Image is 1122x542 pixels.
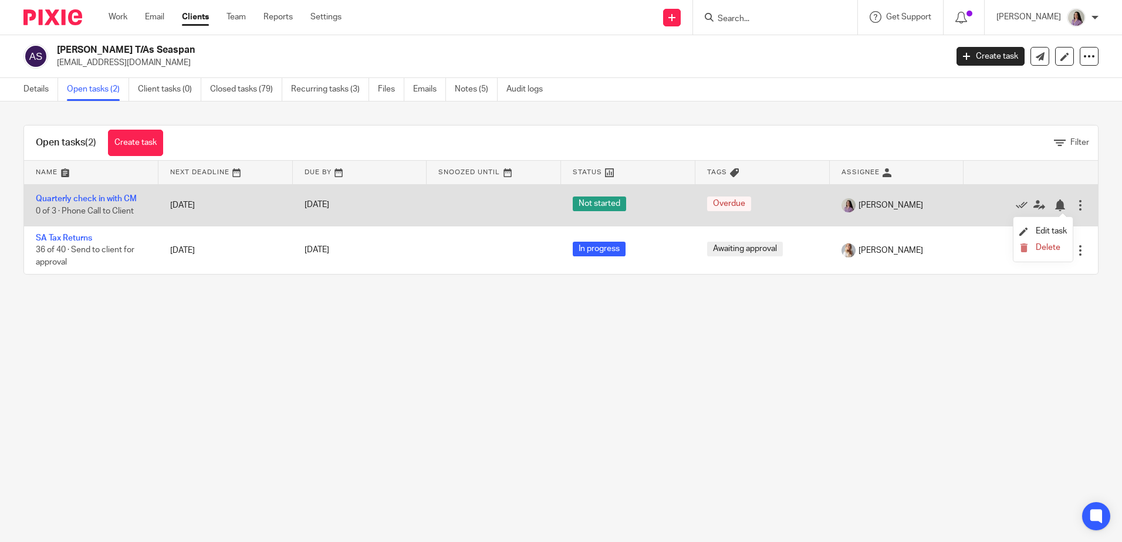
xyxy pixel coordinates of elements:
[145,11,164,23] a: Email
[1067,8,1086,27] img: Olivia.jpg
[1019,227,1067,235] a: Edit task
[227,11,246,23] a: Team
[413,78,446,101] a: Emails
[717,14,822,25] input: Search
[378,78,404,101] a: Files
[886,13,931,21] span: Get Support
[438,169,500,175] span: Snoozed Until
[305,246,329,255] span: [DATE]
[573,169,602,175] span: Status
[182,11,209,23] a: Clients
[1070,138,1089,147] span: Filter
[158,226,293,274] td: [DATE]
[291,78,369,101] a: Recurring tasks (3)
[23,44,48,69] img: svg%3E
[67,78,129,101] a: Open tasks (2)
[707,169,727,175] span: Tags
[57,44,762,56] h2: [PERSON_NAME] T/As Seaspan
[36,207,134,215] span: 0 of 3 · Phone Call to Client
[57,57,939,69] p: [EMAIL_ADDRESS][DOMAIN_NAME]
[210,78,282,101] a: Closed tasks (79)
[158,184,293,226] td: [DATE]
[859,199,923,211] span: [PERSON_NAME]
[36,246,134,267] span: 36 of 40 · Send to client for approval
[573,242,626,256] span: In progress
[841,243,856,258] img: IMG_9968.jpg
[859,245,923,256] span: [PERSON_NAME]
[109,11,127,23] a: Work
[996,11,1061,23] p: [PERSON_NAME]
[506,78,552,101] a: Audit logs
[36,195,137,203] a: Quarterly check in with CM
[23,9,82,25] img: Pixie
[310,11,342,23] a: Settings
[85,138,96,147] span: (2)
[1036,227,1067,235] span: Edit task
[1036,243,1060,252] span: Delete
[138,78,201,101] a: Client tasks (0)
[263,11,293,23] a: Reports
[1016,199,1033,211] a: Mark as done
[841,198,856,212] img: Olivia.jpg
[305,201,329,209] span: [DATE]
[108,130,163,156] a: Create task
[573,197,626,211] span: Not started
[707,197,751,211] span: Overdue
[36,137,96,149] h1: Open tasks
[455,78,498,101] a: Notes (5)
[707,242,783,256] span: Awaiting approval
[23,78,58,101] a: Details
[1019,243,1067,253] button: Delete
[36,234,92,242] a: SA Tax Returns
[957,47,1025,66] a: Create task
